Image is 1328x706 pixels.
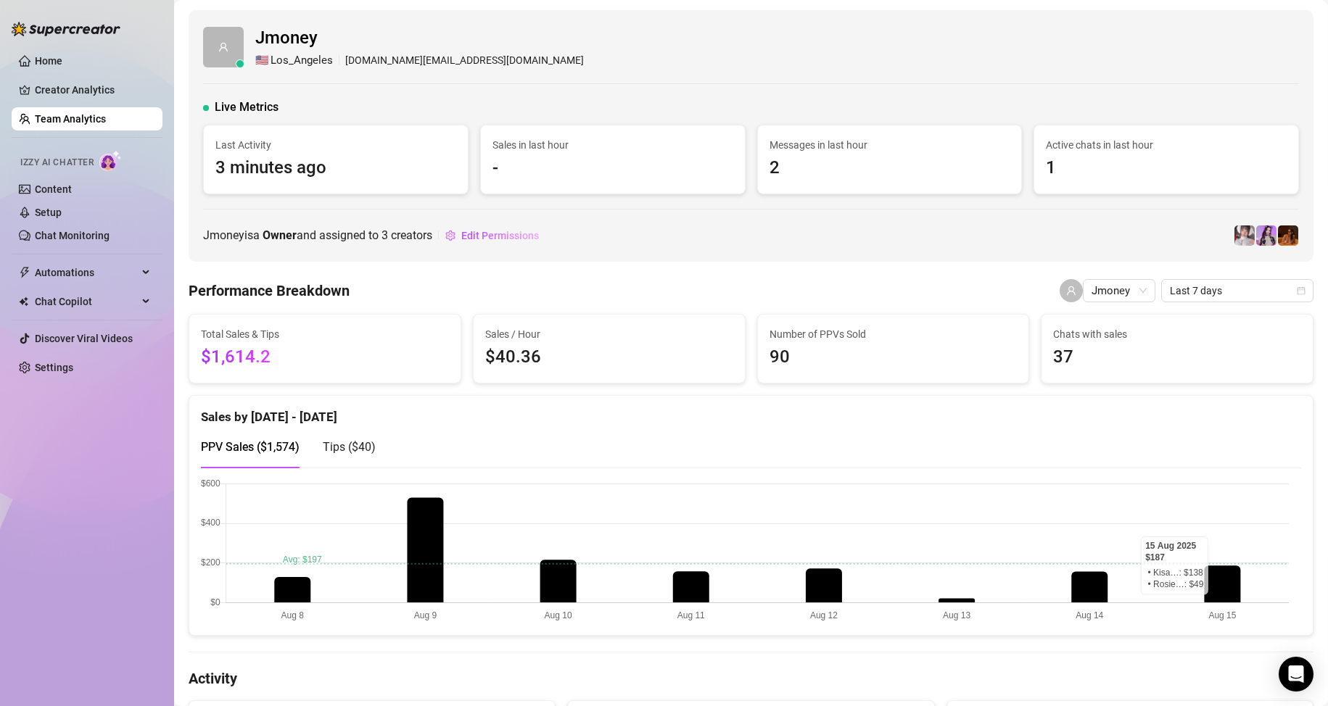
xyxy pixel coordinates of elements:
[1297,286,1306,295] span: calendar
[1256,225,1277,246] img: Kisa
[35,290,138,313] span: Chat Copilot
[99,150,122,171] img: AI Chatter
[201,344,449,371] span: $1,614.2
[1092,280,1147,302] span: Jmoney
[35,55,62,67] a: Home
[1053,344,1301,371] span: 37
[35,183,72,195] a: Content
[492,154,733,182] span: -
[271,52,333,70] span: Los_Angeles
[215,99,279,116] span: Live Metrics
[382,228,388,242] span: 3
[19,296,28,307] img: Chat Copilot
[203,226,432,244] span: Jmoney is a and assigned to creators
[20,156,94,170] span: Izzy AI Chatter
[485,344,733,371] span: $40.36
[35,113,106,125] a: Team Analytics
[12,22,120,36] img: logo-BBDzfeDw.svg
[35,261,138,284] span: Automations
[445,224,540,247] button: Edit Permissions
[445,231,455,241] span: setting
[255,52,269,70] span: 🇺🇸
[1046,154,1287,182] span: 1
[215,137,456,153] span: Last Activity
[1170,280,1305,302] span: Last 7 days
[189,668,1313,689] h4: Activity
[201,440,300,454] span: PPV Sales ( $1,574 )
[1066,286,1076,296] span: user
[1234,225,1255,246] img: Rosie
[461,230,539,241] span: Edit Permissions
[35,333,133,344] a: Discover Viral Videos
[218,42,228,52] span: user
[201,396,1301,427] div: Sales by [DATE] - [DATE]
[35,362,73,373] a: Settings
[255,52,584,70] div: [DOMAIN_NAME][EMAIL_ADDRESS][DOMAIN_NAME]
[770,154,1010,182] span: 2
[323,440,376,454] span: Tips ( $40 )
[201,326,449,342] span: Total Sales & Tips
[35,230,110,241] a: Chat Monitoring
[189,281,350,301] h4: Performance Breakdown
[35,207,62,218] a: Setup
[485,326,733,342] span: Sales / Hour
[35,78,151,101] a: Creator Analytics
[1046,137,1287,153] span: Active chats in last hour
[492,137,733,153] span: Sales in last hour
[1053,326,1301,342] span: Chats with sales
[770,137,1010,153] span: Messages in last hour
[770,344,1018,371] span: 90
[263,228,297,242] b: Owner
[1278,225,1298,246] img: PantheraX
[215,154,456,182] span: 3 minutes ago
[19,267,30,278] span: thunderbolt
[1279,657,1313,692] div: Open Intercom Messenger
[770,326,1018,342] span: Number of PPVs Sold
[255,25,584,52] span: Jmoney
